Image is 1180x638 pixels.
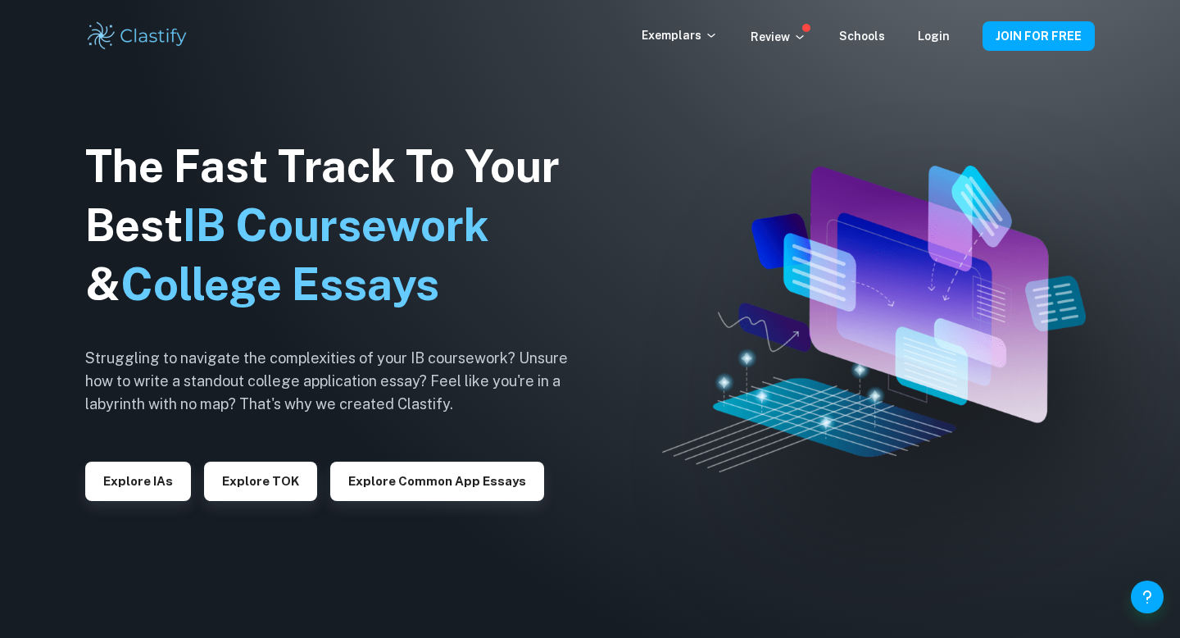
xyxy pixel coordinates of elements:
[330,472,544,488] a: Explore Common App essays
[918,30,950,43] a: Login
[839,30,885,43] a: Schools
[85,347,593,416] h6: Struggling to navigate the complexities of your IB coursework? Unsure how to write a standout col...
[204,472,317,488] a: Explore TOK
[983,21,1095,51] button: JOIN FOR FREE
[120,258,439,310] span: College Essays
[751,28,806,46] p: Review
[204,462,317,501] button: Explore TOK
[330,462,544,501] button: Explore Common App essays
[85,20,189,52] img: Clastify logo
[662,166,1086,472] img: Clastify hero
[85,137,593,314] h1: The Fast Track To Your Best &
[183,199,489,251] span: IB Coursework
[85,472,191,488] a: Explore IAs
[1131,581,1164,613] button: Help and Feedback
[642,26,718,44] p: Exemplars
[85,462,191,501] button: Explore IAs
